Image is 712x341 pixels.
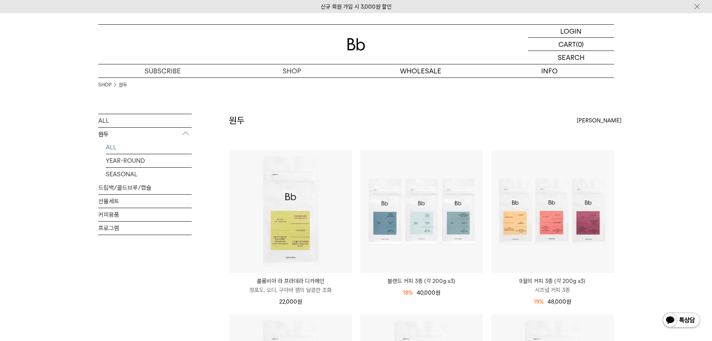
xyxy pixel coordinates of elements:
span: 48,000 [548,298,571,305]
span: 22,000 [279,298,302,305]
p: (0) [576,38,584,51]
a: ALL [106,141,192,154]
p: 청포도, 오디, 구아바 잼의 달콤한 조화 [229,286,352,295]
a: SHOP [227,64,356,77]
p: SEARCH [558,51,585,64]
a: 9월의 커피 3종 (각 200g x3) 시즈널 커피 3종 [491,277,614,295]
p: INFO [485,64,614,77]
img: 블렌드 커피 3종 (각 200g x3) [360,150,483,273]
p: 콜롬비아 라 프라데라 디카페인 [229,277,352,286]
p: 9월의 커피 3종 (각 200g x3) [491,277,614,286]
img: 카카오톡 채널 1:1 채팅 버튼 [662,312,701,330]
a: 콜롬비아 라 프라데라 디카페인 청포도, 오디, 구아바 잼의 달콤한 조화 [229,277,352,295]
span: [PERSON_NAME] [577,116,622,125]
p: WHOLESALE [356,64,485,77]
div: 19% [534,297,544,306]
a: 블렌드 커피 3종 (각 200g x3) [360,277,483,286]
span: 원 [297,298,302,305]
a: YEAR-ROUND [106,154,192,167]
a: 선물세트 [98,195,192,208]
a: SUBSCRIBE [98,64,227,77]
p: 원두 [98,128,192,141]
a: 프로그램 [98,222,192,235]
a: SHOP [98,81,111,89]
h2: 원두 [229,114,245,127]
img: 로고 [347,38,365,51]
p: CART [558,38,576,51]
a: LOGIN [528,25,614,38]
a: 커피용품 [98,208,192,221]
img: 9월의 커피 3종 (각 200g x3) [491,150,614,273]
span: 원 [435,289,440,296]
span: 40,000 [417,289,440,296]
p: 시즈널 커피 3종 [491,286,614,295]
a: 드립백/콜드브루/캡슐 [98,181,192,194]
a: SEASONAL [106,168,192,181]
a: 원두 [119,81,127,89]
span: 원 [566,298,571,305]
a: ALL [98,114,192,127]
a: CART (0) [528,38,614,51]
p: LOGIN [560,25,582,37]
a: 신규 회원 가입 시 3,000원 할인 [321,3,392,10]
img: 콜롬비아 라 프라데라 디카페인 [229,150,352,273]
div: 18% [403,288,413,297]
